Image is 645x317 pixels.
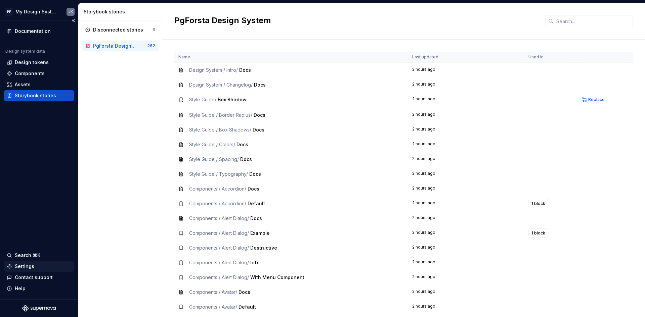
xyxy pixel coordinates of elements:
span: Docs [248,186,259,192]
span: With Menu Component [250,274,304,280]
span: Destructive [250,245,277,251]
button: 1 block [528,228,548,238]
a: Storybook stories [4,90,74,101]
th: Used in [524,52,576,63]
div: Design tokens [15,59,49,66]
button: Collapse sidebar [69,16,78,25]
div: My Design System [15,8,58,15]
td: 2 hours ago [408,77,524,92]
a: Design tokens [4,57,74,68]
a: Components [4,68,74,79]
button: Help [4,283,74,294]
a: Assets [4,79,74,90]
span: Docs [239,67,251,73]
span: Components / Accordion / [189,201,246,206]
span: Components / Accordion / [189,186,246,192]
div: Contact support [15,274,53,281]
div: Storybook stories [84,8,159,15]
span: Design System / Changelog / [189,82,253,88]
td: 2 hours ago [408,137,524,152]
a: Disconnected stories6 [82,24,158,35]
div: Documentation [15,28,51,35]
span: Replace [588,97,605,102]
td: 2 hours ago [408,300,524,314]
div: PF [5,8,13,16]
span: Info [250,260,260,265]
span: Docs [250,215,262,221]
td: 2 hours ago [408,92,524,108]
span: Docs [254,112,265,118]
div: Components [15,70,45,77]
th: Name [174,52,408,63]
div: Assets [15,81,31,88]
div: PgForsta Design System [93,43,136,49]
h2: PgForsta Design System [174,15,537,26]
a: PgForsta Design System262 [82,41,158,51]
div: Design system data [5,49,45,54]
span: Design System / Intro / [189,67,238,73]
span: Default [239,304,256,310]
span: Components / Alert Dialog / [189,274,249,280]
td: 2 hours ago [408,211,524,226]
a: Documentation [4,26,74,37]
div: Disconnected stories [93,27,143,33]
span: Components / Alert Dialog / [189,230,249,236]
td: 2 hours ago [408,122,524,137]
span: Style Guide / Colors / [189,142,235,147]
span: Style Guide / Border Radius / [189,112,252,118]
a: Settings [4,261,74,272]
div: JK [69,9,73,14]
span: Box Shadow [218,97,247,102]
button: Contact support [4,272,74,283]
td: 2 hours ago [408,196,524,211]
td: 2 hours ago [408,63,524,78]
div: Help [15,285,26,292]
span: Docs [249,171,261,177]
button: Search ⌘K [4,250,74,261]
div: 262 [147,43,155,49]
div: Settings [15,263,34,270]
td: 2 hours ago [408,241,524,255]
span: Style Guide / Typography / [189,171,248,177]
span: Components / Avatar / [189,304,237,310]
span: Components / Avatar / [189,289,237,295]
span: Docs [254,82,266,88]
span: Components / Alert Dialog / [189,260,249,265]
td: 2 hours ago [408,285,524,300]
span: 1 block [531,230,545,236]
th: Last updated [408,52,524,63]
span: Style Guide / Spacing / [189,156,239,162]
span: Docs [239,289,250,295]
div: Search ⌘K [15,252,40,259]
input: Search... [554,15,633,27]
button: Replace [580,95,608,104]
span: Style Guide / Box Shadows / [189,127,251,133]
span: Docs [240,156,252,162]
span: Components / Alert Dialog / [189,215,249,221]
td: 2 hours ago [408,108,524,122]
td: 2 hours ago [408,270,524,285]
svg: Supernova Logo [22,305,56,312]
div: 6 [153,27,155,33]
span: Example [250,230,270,236]
span: Docs [253,127,264,133]
div: Storybook stories [15,92,56,99]
span: Default [248,201,265,206]
span: Style Guide / [189,97,216,102]
span: 1 block [531,201,545,206]
td: 2 hours ago [408,167,524,181]
span: Components / Alert Dialog / [189,245,249,251]
td: 2 hours ago [408,255,524,270]
button: 1 block [528,199,548,208]
td: 2 hours ago [408,152,524,167]
td: 2 hours ago [408,226,524,241]
button: PFMy Design SystemJK [1,4,77,19]
span: Docs [236,142,248,147]
td: 2 hours ago [408,181,524,196]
